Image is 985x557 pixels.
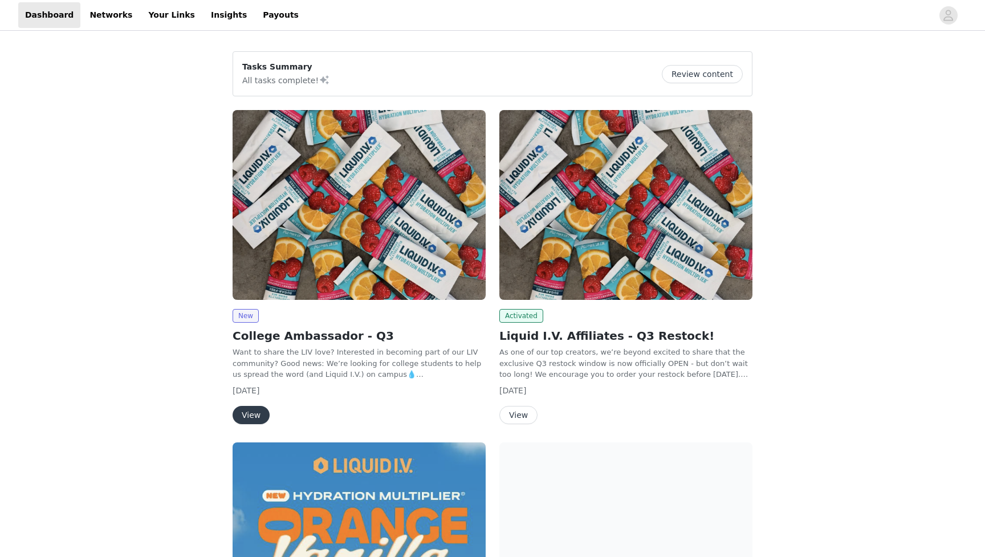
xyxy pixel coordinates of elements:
[141,2,202,28] a: Your Links
[204,2,254,28] a: Insights
[499,386,526,395] span: [DATE]
[233,406,270,424] button: View
[256,2,306,28] a: Payouts
[233,110,486,300] img: Liquid I.V.
[242,73,330,87] p: All tasks complete!
[233,347,486,380] p: Want to share the LIV love? Interested in becoming part of our LIV community? Good news: We’re lo...
[499,309,543,323] span: Activated
[499,327,752,344] h2: Liquid I.V. Affiliates - Q3 Restock!
[233,309,259,323] span: New
[233,327,486,344] h2: College Ambassador - Q3
[233,411,270,420] a: View
[499,406,538,424] button: View
[242,61,330,73] p: Tasks Summary
[943,6,954,25] div: avatar
[499,110,752,300] img: Liquid I.V.
[662,65,743,83] button: Review content
[233,386,259,395] span: [DATE]
[499,347,752,380] p: As one of our top creators, we’re beyond excited to share that the exclusive Q3 restock window is...
[18,2,80,28] a: Dashboard
[499,411,538,420] a: View
[83,2,139,28] a: Networks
